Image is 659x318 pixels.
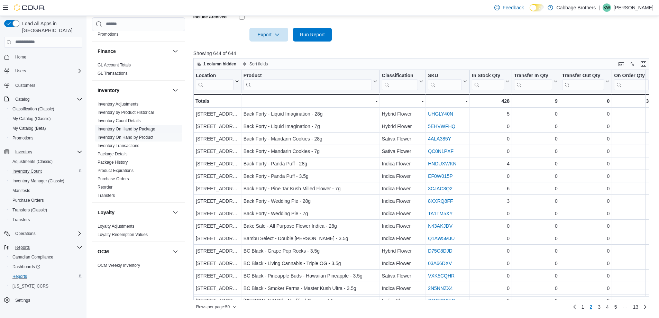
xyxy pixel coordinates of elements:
span: Inventory [12,148,82,156]
a: Q1AW5MJU [428,236,455,241]
span: GL Account Totals [98,62,131,68]
span: Loyalty Redemption Values [98,232,148,237]
p: [PERSON_NAME] [614,3,653,12]
div: Kesia Wood [603,3,611,12]
a: Promotions [98,32,119,37]
a: Home [12,53,29,61]
span: Customers [15,83,35,88]
div: 0 [614,135,654,143]
div: Finance [92,61,185,80]
div: In Stock Qty [472,73,504,90]
button: 1 column hidden [194,60,239,68]
span: Manifests [12,188,30,193]
span: Settings [12,296,82,305]
span: Reports [15,245,30,250]
button: [US_STATE] CCRS [7,281,85,291]
button: Transfers (Classic) [7,205,85,215]
div: 6 [472,184,510,193]
a: My Catalog (Classic) [10,115,54,123]
span: Catalog [15,97,29,102]
h3: Inventory [98,87,119,94]
button: OCM [98,248,170,255]
div: Transfer In Qty [514,73,552,79]
span: Feedback [503,4,524,11]
div: Back Forty - Panda Puff - 3.5g [244,172,377,180]
div: 9 [514,97,558,105]
span: Classification (Classic) [12,106,54,112]
div: Transfer Out Qty [562,73,604,90]
span: Purchase Orders [98,176,129,182]
div: Indica Flower [382,172,423,180]
span: Transfers (Classic) [12,207,47,213]
span: Users [12,67,82,75]
a: Inventory On Hand by Product [98,135,153,140]
span: Promotions [98,31,119,37]
a: Inventory by Product Historical [98,110,154,115]
a: Previous page [570,303,579,311]
button: Transfer In Qty [514,73,558,90]
span: Purchase Orders [10,196,82,205]
a: EF0W015P [428,173,453,179]
div: 0 [562,122,610,130]
div: Classification [382,73,418,90]
div: Back Forty - Panda Puff - 28g [244,160,377,168]
a: Package Details [98,152,128,156]
span: 13 [633,303,639,310]
a: D75C8DJD [428,248,452,254]
a: Dashboards [10,263,43,271]
div: Location [196,73,234,90]
a: Adjustments (Classic) [10,157,55,166]
h3: OCM [98,248,109,255]
button: Users [12,67,29,75]
div: Indica Flower [382,209,423,218]
button: Customers [1,80,85,90]
a: Inventory Count Details [98,118,141,123]
div: 0 [472,222,510,230]
span: Inventory Manager (Classic) [10,177,82,185]
div: Totals [195,97,239,105]
button: Sort fields [240,60,271,68]
span: Rows per page : 50 [196,304,230,310]
button: Reports [7,272,85,281]
button: My Catalog (Classic) [7,114,85,124]
div: 428 [472,97,510,105]
span: Settings [15,298,30,303]
div: 0 [514,135,558,143]
div: 0 [472,135,510,143]
a: 5EHVWFHQ [428,124,455,129]
button: Export [249,28,288,42]
span: My Catalog (Beta) [12,126,46,131]
a: 2N5NNZX4 [428,285,453,291]
div: Bake Sale - All Purpose Flower Indica - 28g [244,222,377,230]
div: - [244,97,377,105]
div: Product [244,73,372,90]
a: Manifests [10,187,33,195]
span: My Catalog (Classic) [12,116,51,121]
a: UHGLY40N [428,111,453,117]
div: Transfer Out Qty [562,73,604,79]
span: Transfers [12,217,30,222]
div: 0 [562,135,610,143]
div: SKU [428,73,462,79]
span: 4 [606,303,609,310]
a: Page 4 of 13 [603,301,612,312]
button: Loyalty [171,208,180,217]
span: Inventory Transactions [98,143,139,148]
div: 3 [472,197,510,205]
button: Location [196,73,239,90]
div: 0 [562,209,610,218]
a: Purchase Orders [10,196,47,205]
a: Inventory Count [10,167,45,175]
button: In Stock Qty [472,73,510,90]
span: Run Report [300,31,325,38]
a: Product Expirations [98,168,134,173]
span: Purchase Orders [12,198,44,203]
div: [STREET_ADDRESS][PERSON_NAME] [196,197,239,205]
a: Reports [10,272,30,281]
span: Reports [12,243,82,252]
div: 0 [514,160,558,168]
span: Export [254,28,284,42]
